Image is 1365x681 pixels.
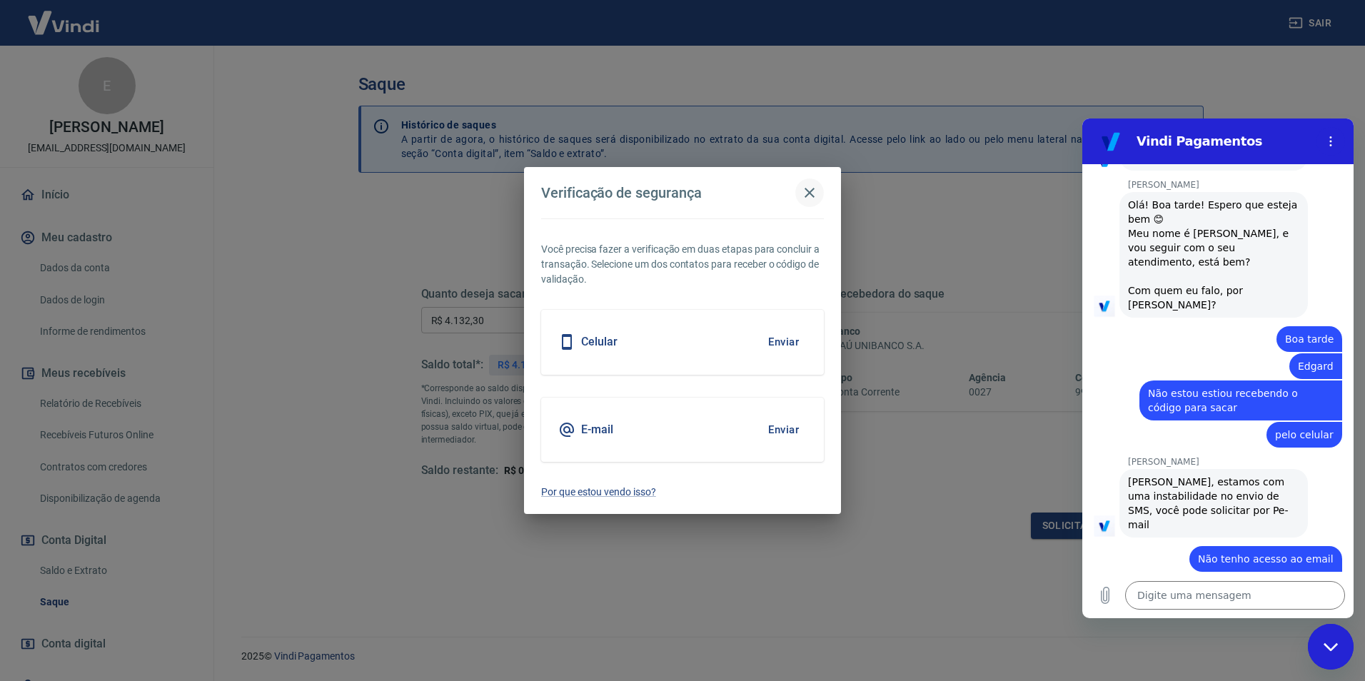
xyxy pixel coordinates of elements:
[1082,118,1354,618] iframe: Janela de mensagens
[760,415,807,445] button: Enviar
[581,423,613,437] h5: E-mail
[760,327,807,357] button: Enviar
[541,184,702,201] h4: Verificação de segurança
[541,242,824,287] p: Você precisa fazer a verificação em duas etapas para concluir a transação. Selecione um dos conta...
[1308,624,1354,670] iframe: Botão para abrir a janela de mensagens, conversa em andamento
[581,335,618,349] h5: Celular
[541,485,824,500] a: Por que estou vendo isso?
